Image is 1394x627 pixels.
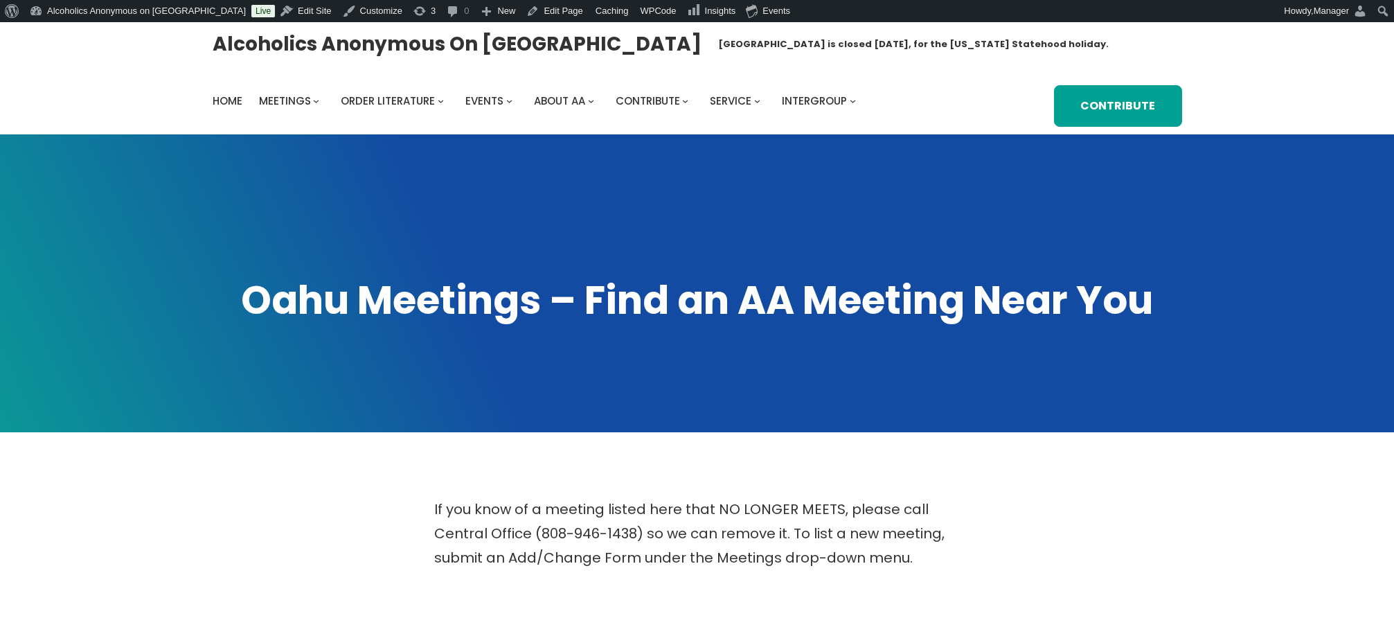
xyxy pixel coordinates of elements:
a: Service [710,91,751,111]
span: Service [710,94,751,108]
a: Contribute [616,91,680,111]
span: Intergroup [782,94,847,108]
button: Contribute submenu [682,98,688,104]
span: About AA [534,94,585,108]
a: Home [213,91,242,111]
button: Meetings submenu [313,98,319,104]
span: Meetings [259,94,311,108]
button: Order Literature submenu [438,98,444,104]
span: Events [465,94,503,108]
p: If you know of a meeting listed here that NO LONGER MEETS, please call Central Office (808-946-14... [434,497,960,570]
a: Intergroup [782,91,847,111]
span: Manager [1314,6,1349,16]
a: Live [251,5,275,17]
span: Home [213,94,242,108]
h1: [GEOGRAPHIC_DATA] is closed [DATE], for the [US_STATE] Statehood holiday. [718,37,1109,51]
h1: Oahu Meetings – Find an AA Meeting Near You [213,274,1182,327]
button: Intergroup submenu [850,98,856,104]
a: Alcoholics Anonymous on [GEOGRAPHIC_DATA] [213,27,702,61]
a: About AA [534,91,585,111]
button: About AA submenu [588,98,594,104]
button: Service submenu [754,98,760,104]
a: Events [465,91,503,111]
nav: Intergroup [213,91,861,111]
span: Contribute [616,94,680,108]
a: Contribute [1054,85,1181,127]
a: Meetings [259,91,311,111]
span: Order Literature [341,94,435,108]
button: Events submenu [506,98,512,104]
